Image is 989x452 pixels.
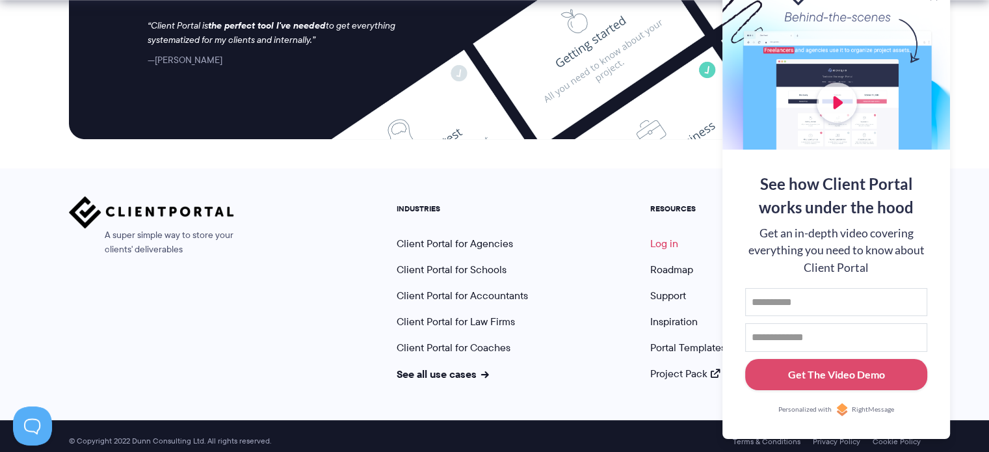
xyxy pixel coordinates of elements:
iframe: Toggle Customer Support [13,406,52,445]
a: Client Portal for Accountants [397,288,528,303]
a: Inspiration [650,314,698,329]
a: Cookie Policy [873,437,921,446]
div: Get an in-depth video covering everything you need to know about Client Portal [745,225,927,276]
div: See how Client Portal works under the hood [745,172,927,219]
a: Log in [650,236,678,251]
a: Terms & Conditions [733,437,800,446]
strong: the perfect tool I've needed [208,18,326,33]
a: Privacy Policy [813,437,860,446]
a: Client Portal for Law Firms [397,314,515,329]
button: Get The Video Demo [745,359,927,391]
p: Client Portal is to get everything systematized for my clients and internally. [148,19,413,47]
span: RightMessage [852,405,894,415]
h5: RESOURCES [650,204,726,213]
span: Personalized with [778,405,832,415]
div: Get The Video Demo [788,367,885,382]
cite: [PERSON_NAME] [148,53,222,66]
a: Portal Templates [650,340,726,355]
a: Client Portal for Agencies [397,236,513,251]
a: See all use cases [397,366,489,382]
a: Client Portal for Schools [397,262,507,277]
img: Personalized with RightMessage [836,403,849,416]
span: © Copyright 2022 Dunn Consulting Ltd. All rights reserved. [62,436,278,446]
a: Support [650,288,686,303]
span: A super simple way to store your clients' deliverables [69,228,234,257]
a: Client Portal for Coaches [397,340,510,355]
a: Personalized withRightMessage [745,403,927,416]
a: Project Pack [650,366,720,381]
a: Roadmap [650,262,693,277]
h5: INDUSTRIES [397,204,528,213]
